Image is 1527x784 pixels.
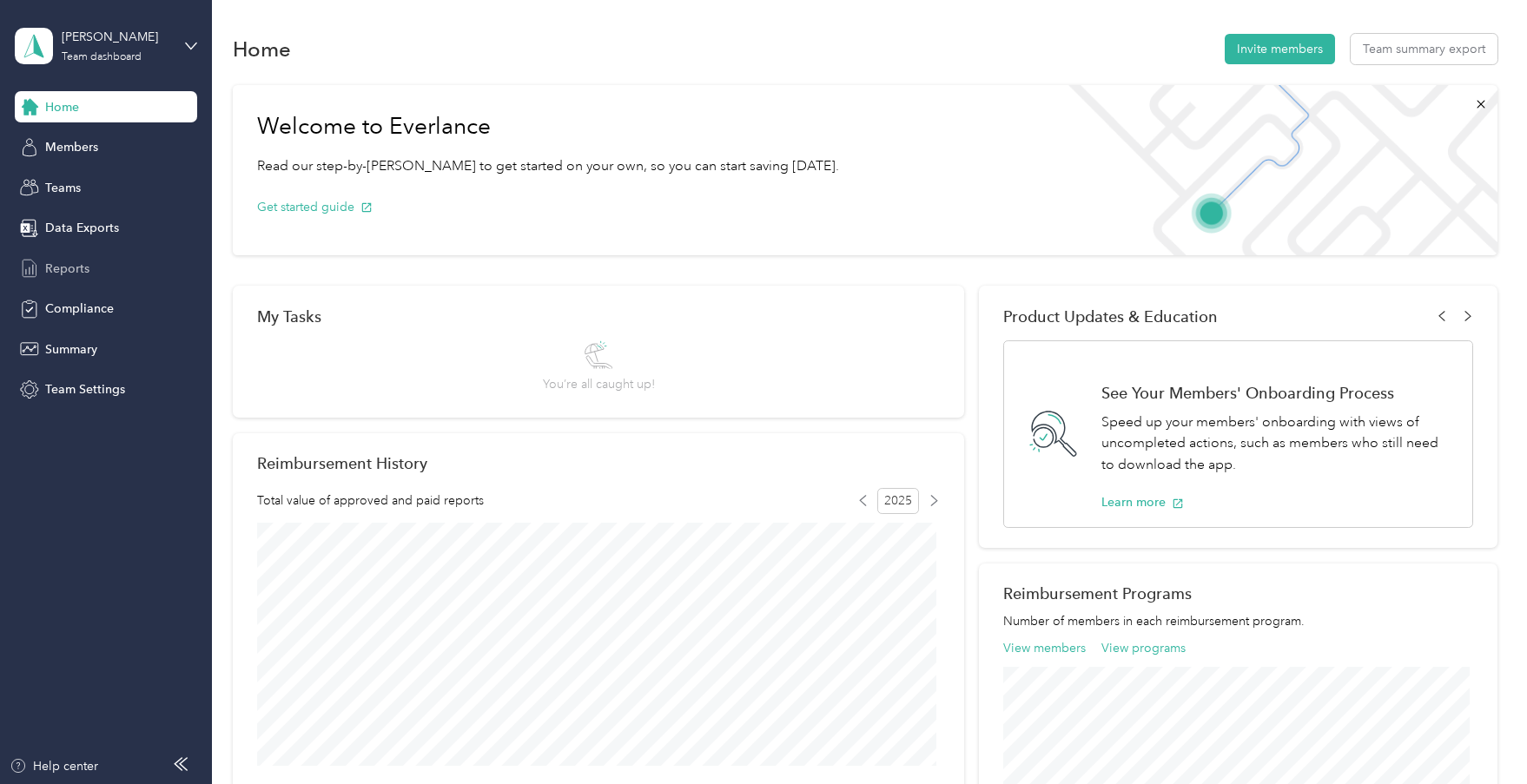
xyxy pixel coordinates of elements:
button: View programs [1101,639,1186,657]
span: Reports [45,260,89,278]
div: [PERSON_NAME] [62,28,170,46]
span: Data Exports [45,219,119,237]
h1: See Your Members' Onboarding Process [1101,384,1453,402]
button: Learn more [1101,493,1184,511]
span: Team Settings [45,380,125,399]
h1: Home [233,40,291,58]
button: Team summary export [1351,34,1497,64]
span: Compliance [45,300,114,318]
button: View members [1003,639,1086,657]
p: Number of members in each reimbursement program. [1003,612,1472,630]
span: Teams [45,179,81,197]
span: Members [45,138,98,156]
span: Total value of approved and paid reports [257,491,484,510]
span: Home [45,98,79,116]
p: Read our step-by-[PERSON_NAME] to get started on your own, so you can start saving [DATE]. [257,155,839,177]
img: Welcome to everlance [1051,85,1497,255]
p: Speed up your members' onboarding with views of uncompleted actions, such as members who still ne... [1101,412,1453,476]
h2: Reimbursement Programs [1003,584,1472,603]
span: You’re all caught up! [543,375,655,393]
div: My Tasks [257,307,940,326]
iframe: Everlance-gr Chat Button Frame [1430,687,1527,784]
div: Team dashboard [62,52,142,63]
button: Help center [10,757,98,775]
button: Get started guide [257,198,373,216]
h1: Welcome to Everlance [257,113,839,141]
span: Summary [45,340,97,359]
span: Product Updates & Education [1003,307,1218,326]
span: 2025 [877,488,919,514]
h2: Reimbursement History [257,454,427,472]
button: Invite members [1225,34,1335,64]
